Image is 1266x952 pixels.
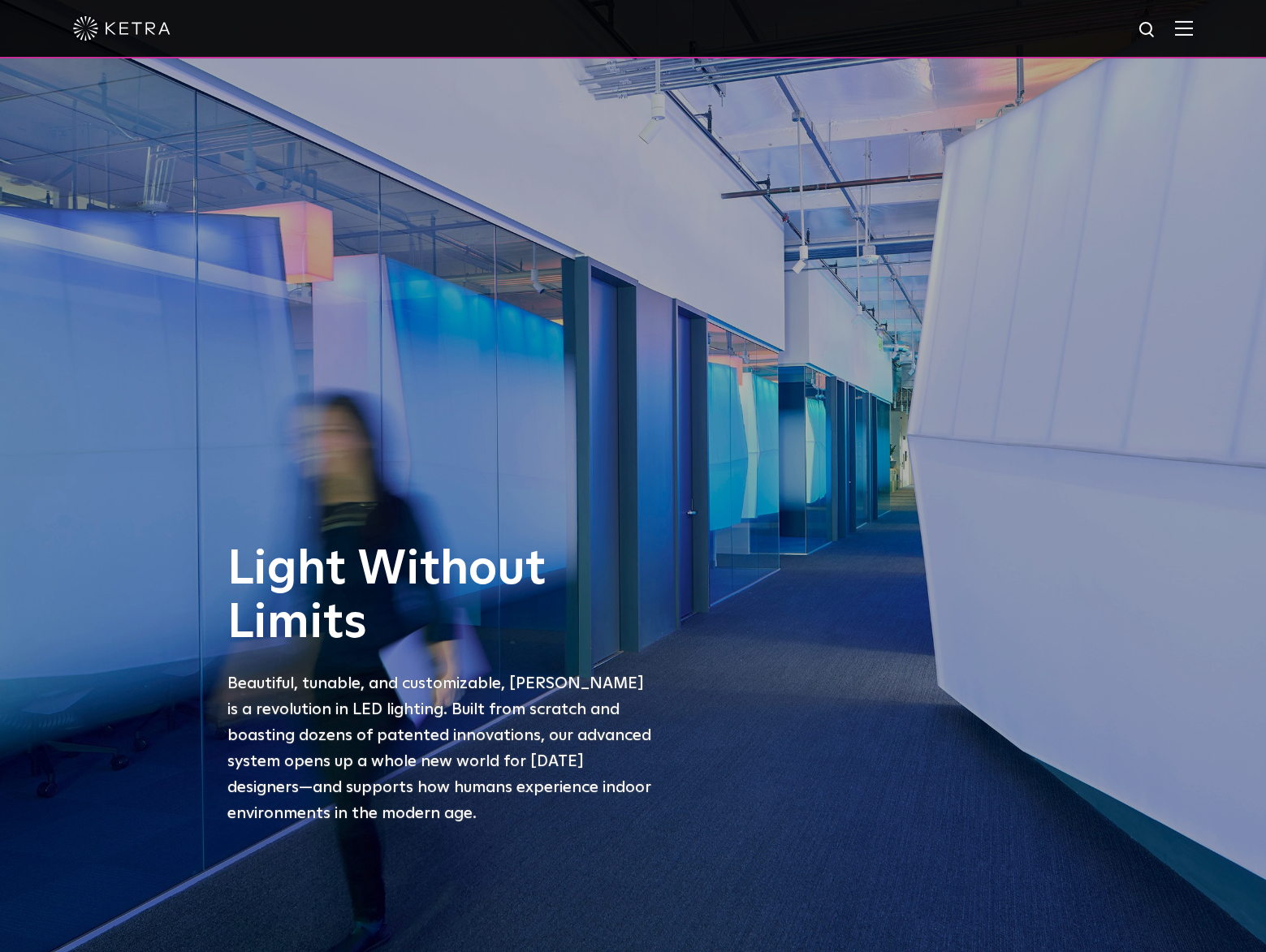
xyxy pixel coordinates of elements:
img: Hamburger%20Nav.svg [1175,20,1193,36]
img: ketra-logo-2019-white [73,16,171,41]
h1: Light Without Limits [227,543,658,650]
p: Beautiful, tunable, and customizable, [PERSON_NAME] is a revolution in LED lighting. Built from s... [227,670,658,826]
img: search icon [1138,20,1158,41]
span: —and supports how humans experience indoor environments in the modern age. [227,779,651,821]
